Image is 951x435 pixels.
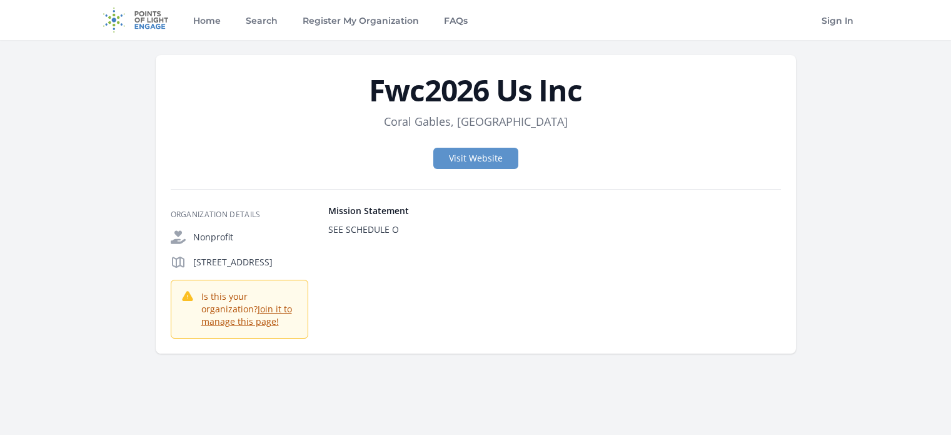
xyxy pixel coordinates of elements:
[193,256,308,269] p: [STREET_ADDRESS]
[201,303,292,327] a: Join it to manage this page!​
[328,205,781,217] h4: Mission Statement
[171,75,781,105] h1: Fwc2026 Us Inc
[328,222,781,237] div: SEE SCHEDULE O
[433,148,518,169] a: Visit Website
[201,290,298,328] p: Is this your organization?
[384,113,568,130] dd: Coral Gables, [GEOGRAPHIC_DATA]
[193,231,308,243] p: Nonprofit
[171,210,308,220] h3: Organization Details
